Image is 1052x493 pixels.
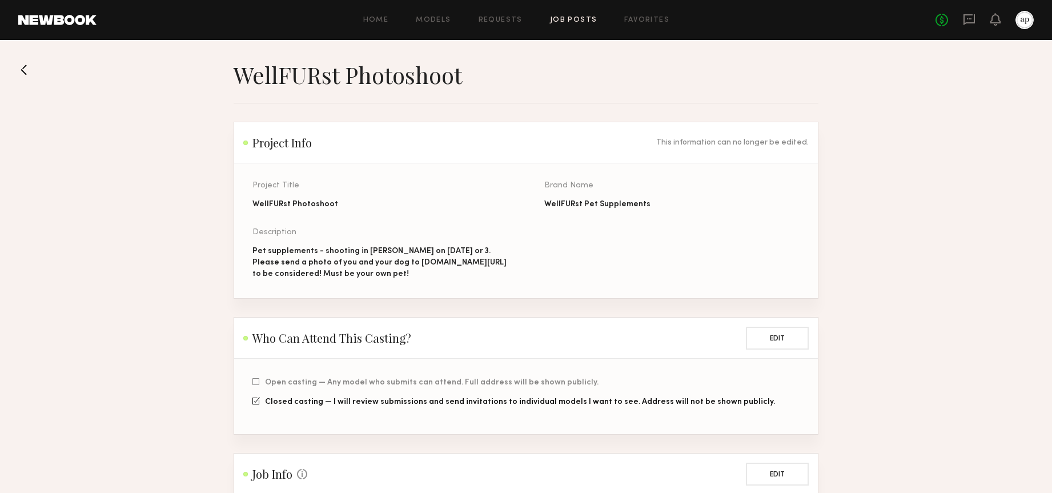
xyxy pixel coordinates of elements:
[656,139,809,147] div: This information can no longer be edited.
[252,199,508,210] div: WellFURst Photoshoot
[252,229,508,237] div: Description
[243,136,312,150] h2: Project Info
[416,17,451,24] a: Models
[265,379,599,386] span: Open casting — Any model who submits can attend. Full address will be shown publicly.
[479,17,523,24] a: Requests
[252,182,508,190] div: Project Title
[544,199,800,210] div: WellFURst Pet Supplements
[243,331,411,345] h2: Who Can Attend This Casting?
[624,17,669,24] a: Favorites
[234,61,462,89] h1: WellFURst Photoshoot
[243,467,307,481] h2: Job Info
[746,463,809,486] button: Edit
[252,246,508,280] div: Pet supplements - shooting in [PERSON_NAME] on [DATE] or 3. Please send a photo of you and your d...
[746,327,809,350] button: Edit
[544,182,800,190] div: Brand Name
[265,399,775,406] span: Closed casting — I will review submissions and send invitations to individual models I want to se...
[363,17,389,24] a: Home
[550,17,597,24] a: Job Posts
